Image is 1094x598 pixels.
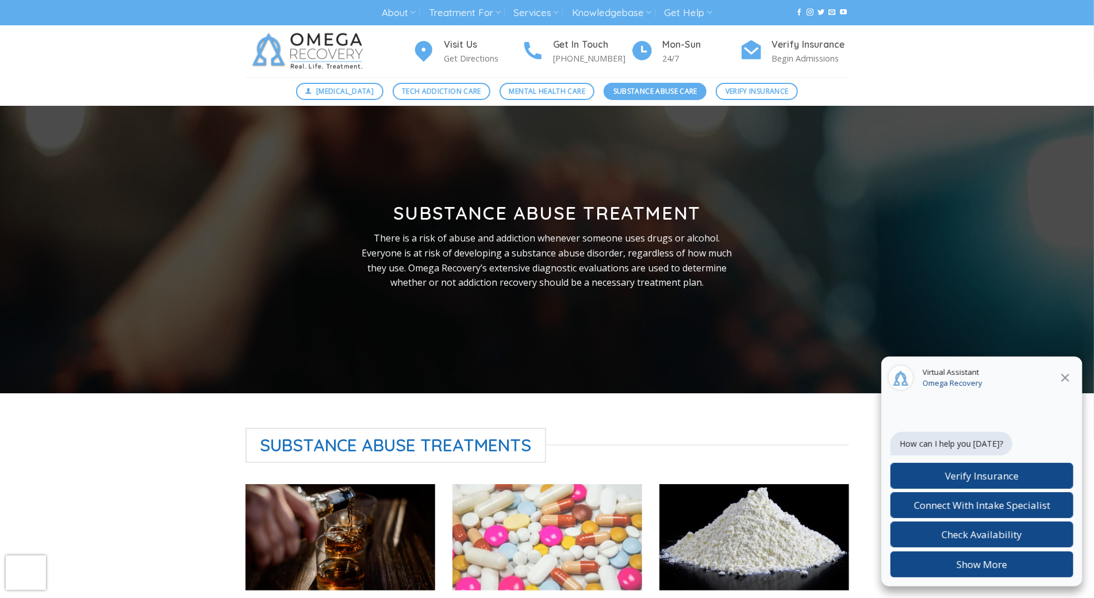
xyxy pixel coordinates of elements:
a: Follow on Twitter [818,9,825,17]
p: Get Directions [444,52,521,65]
span: Mental Health Care [509,86,585,97]
h4: Visit Us [444,37,521,52]
p: Begin Admissions [772,52,849,65]
span: [MEDICAL_DATA] [316,86,374,97]
a: Get In Touch [PHONE_NUMBER] [521,37,631,66]
a: Get Help [665,2,712,24]
h4: Mon-Sun [663,37,740,52]
p: [PHONE_NUMBER] [554,52,631,65]
span: Substance Abuse Treatments [245,428,547,463]
a: Substance Abuse Care [604,83,707,100]
a: Treatment For [429,2,501,24]
h4: Verify Insurance [772,37,849,52]
strong: Substance Abuse Treatment [393,201,701,224]
span: Verify Insurance [726,86,789,97]
h4: Get In Touch [554,37,631,52]
a: Tech Addiction Care [393,83,491,100]
a: Follow on Instagram [807,9,813,17]
a: Send us an email [829,9,836,17]
a: Services [513,2,559,24]
span: Tech Addiction Care [402,86,481,97]
a: Knowledgebase [572,2,651,24]
a: [MEDICAL_DATA] [296,83,383,100]
img: Omega Recovery [245,25,375,77]
a: Visit Us Get Directions [412,37,521,66]
p: There is a risk of abuse and addiction whenever someone uses drugs or alcohol. Everyone is at ris... [361,231,734,290]
a: Follow on Facebook [796,9,803,17]
a: Verify Insurance Begin Admissions [740,37,849,66]
a: About [382,2,416,24]
p: 24/7 [663,52,740,65]
a: Verify Insurance [716,83,798,100]
a: Follow on YouTube [840,9,847,17]
span: Substance Abuse Care [613,86,697,97]
a: Mental Health Care [500,83,594,100]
